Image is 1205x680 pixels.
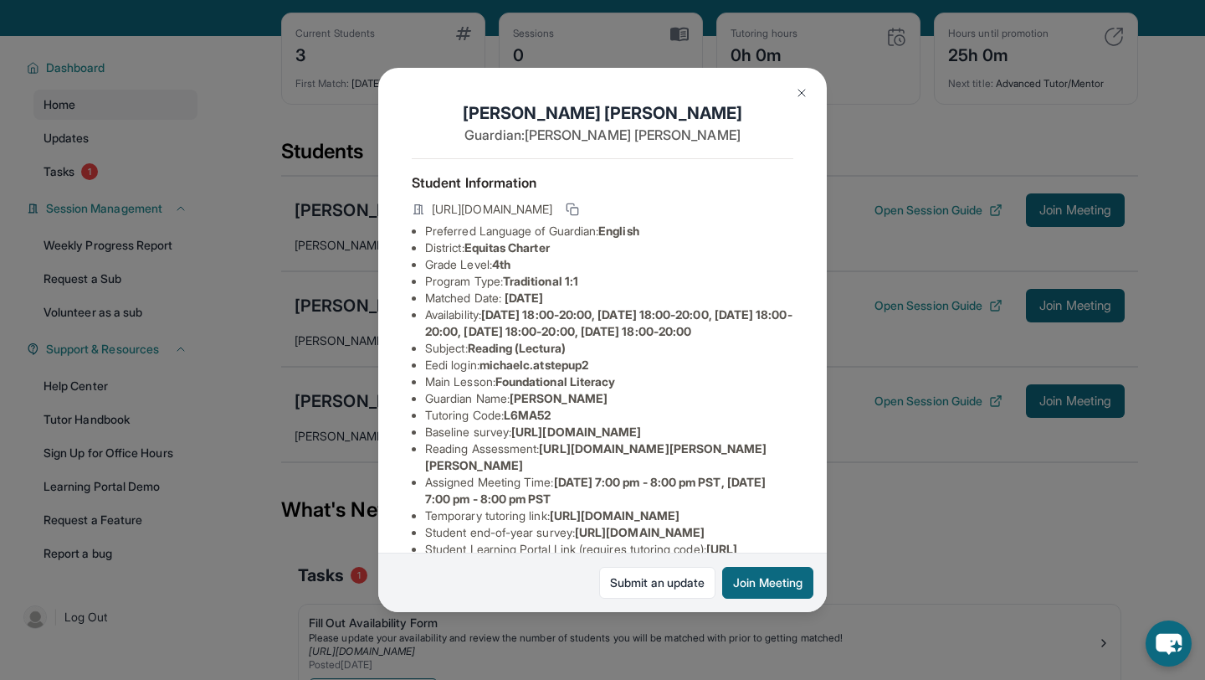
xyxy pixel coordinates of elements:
li: Tutoring Code : [425,407,793,424]
li: Baseline survey : [425,424,793,440]
li: Program Type: [425,273,793,290]
p: Guardian: [PERSON_NAME] [PERSON_NAME] [412,125,793,145]
li: Matched Date: [425,290,793,307]
span: michaelc.atstepup2 [479,358,588,372]
li: Preferred Language of Guardian: [425,223,793,240]
li: Main Lesson : [425,373,793,390]
span: L6MA52 [504,408,551,422]
li: Temporary tutoring link : [425,507,793,524]
li: District: [425,240,793,256]
span: [URL][DOMAIN_NAME][PERSON_NAME][PERSON_NAME] [425,441,767,472]
li: Availability: [425,307,793,340]
span: [DATE] 7:00 pm - 8:00 pm PST, [DATE] 7:00 pm - 8:00 pm PST [425,475,766,506]
span: Equitas Charter [464,240,550,255]
span: [URL][DOMAIN_NAME] [550,508,679,523]
span: [URL][DOMAIN_NAME] [575,525,705,539]
span: English [598,224,639,238]
span: Foundational Literacy [495,374,615,389]
button: Join Meeting [722,567,813,599]
h4: Student Information [412,173,793,193]
a: Submit an update [599,567,715,599]
li: Eedi login : [425,357,793,373]
span: [URL][DOMAIN_NAME] [511,425,641,439]
button: chat-button [1146,621,1192,667]
li: Assigned Meeting Time : [425,474,793,507]
li: Reading Assessment : [425,440,793,474]
img: Close Icon [795,86,808,100]
span: [PERSON_NAME] [510,391,608,405]
span: 4th [492,257,510,271]
span: [DATE] 18:00-20:00, [DATE] 18:00-20:00, [DATE] 18:00-20:00, [DATE] 18:00-20:00, [DATE] 18:00-20:00 [425,307,792,338]
li: Student Learning Portal Link (requires tutoring code) : [425,541,793,574]
li: Subject : [425,340,793,357]
li: Grade Level: [425,256,793,273]
span: Traditional 1:1 [503,274,578,288]
li: Guardian Name : [425,390,793,407]
span: [URL][DOMAIN_NAME] [432,201,552,218]
li: Student end-of-year survey : [425,524,793,541]
span: [DATE] [505,291,543,305]
h1: [PERSON_NAME] [PERSON_NAME] [412,101,793,125]
span: Reading (Lectura) [468,341,566,355]
button: Copy link [562,199,582,219]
